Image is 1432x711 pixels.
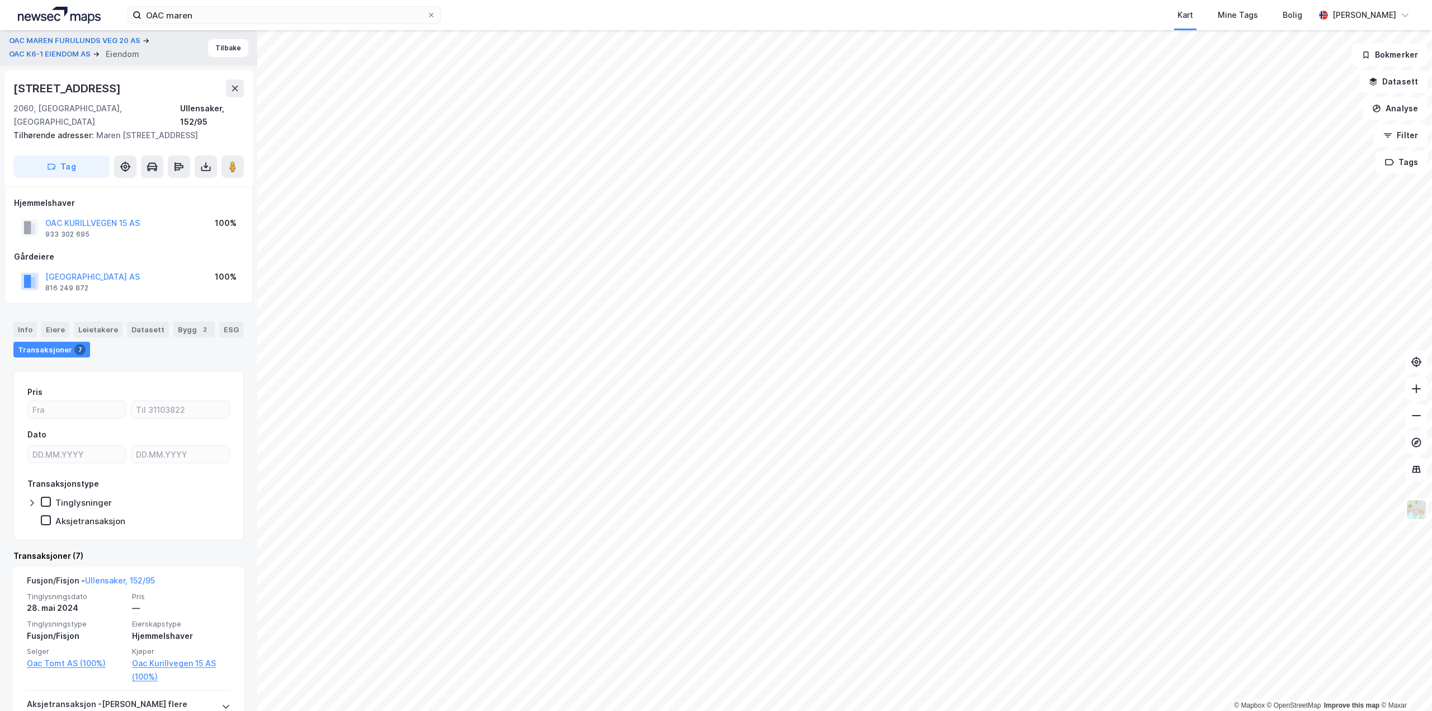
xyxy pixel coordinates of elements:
[1177,8,1193,22] div: Kart
[45,230,89,239] div: 933 302 695
[13,342,90,357] div: Transaksjoner
[1332,8,1396,22] div: [PERSON_NAME]
[41,322,69,337] div: Eiere
[1218,8,1258,22] div: Mine Tags
[1234,701,1265,709] a: Mapbox
[1359,70,1428,93] button: Datasett
[13,129,235,142] div: Maren [STREET_ADDRESS]
[1352,44,1428,66] button: Bokmerker
[132,601,230,615] div: —
[173,322,215,337] div: Bygg
[14,196,243,210] div: Hjemmelshaver
[199,324,210,335] div: 2
[27,385,43,399] div: Pris
[1406,499,1427,520] img: Z
[27,477,99,491] div: Transaksjonstype
[1324,701,1379,709] a: Improve this map
[1363,97,1428,120] button: Analyse
[1267,701,1321,709] a: OpenStreetMap
[215,216,237,230] div: 100%
[132,592,230,601] span: Pris
[74,344,86,355] div: 7
[55,516,125,526] div: Aksjetransaksjon
[9,35,143,46] button: OAC MAREN FURULUNDS VEG 20 AS
[131,401,229,418] input: Til 31103822
[14,250,243,263] div: Gårdeiere
[219,322,243,337] div: ESG
[131,446,229,463] input: DD.MM.YYYY
[106,48,139,61] div: Eiendom
[13,102,180,129] div: 2060, [GEOGRAPHIC_DATA], [GEOGRAPHIC_DATA]
[27,629,125,643] div: Fusjon/Fisjon
[28,401,126,418] input: Fra
[1376,151,1428,173] button: Tags
[28,446,126,463] input: DD.MM.YYYY
[215,270,237,284] div: 100%
[1374,124,1428,147] button: Filter
[27,601,125,615] div: 28. mai 2024
[27,592,125,601] span: Tinglysningsdato
[13,549,244,563] div: Transaksjoner (7)
[13,79,123,97] div: [STREET_ADDRESS]
[132,619,230,629] span: Eierskapstype
[45,284,88,293] div: 816 249 872
[127,322,169,337] div: Datasett
[142,7,427,23] input: Søk på adresse, matrikkel, gårdeiere, leietakere eller personer
[1376,657,1432,711] div: Kontrollprogram for chat
[132,629,230,643] div: Hjemmelshaver
[208,39,248,57] button: Tilbake
[27,428,46,441] div: Dato
[85,576,155,585] a: Ullensaker, 152/95
[132,647,230,656] span: Kjøper
[27,574,155,592] div: Fusjon/Fisjon -
[180,102,244,129] div: Ullensaker, 152/95
[18,7,101,23] img: logo.a4113a55bc3d86da70a041830d287a7e.svg
[27,619,125,629] span: Tinglysningstype
[132,657,230,684] a: Oac Kurillvegen 15 AS (100%)
[74,322,123,337] div: Leietakere
[13,322,37,337] div: Info
[1283,8,1302,22] div: Bolig
[13,130,96,140] span: Tilhørende adresser:
[13,156,110,178] button: Tag
[55,497,112,508] div: Tinglysninger
[27,647,125,656] span: Selger
[9,49,93,60] button: OAC K6-1 EIENDOM AS
[1376,657,1432,711] iframe: Chat Widget
[27,657,125,670] a: Oac Tomt AS (100%)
